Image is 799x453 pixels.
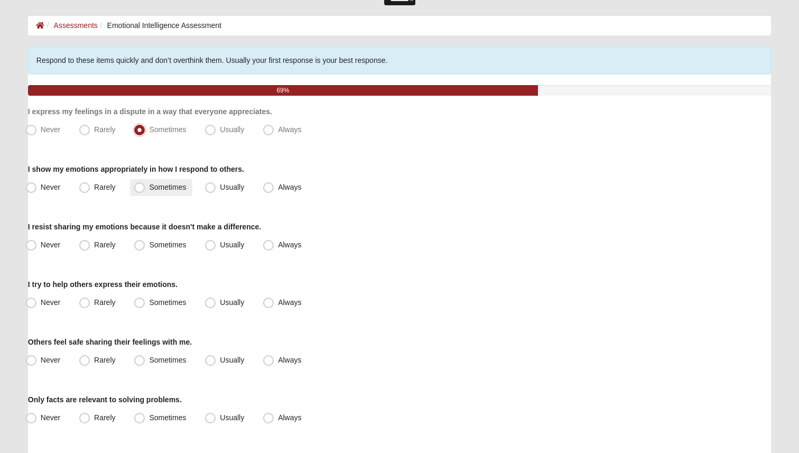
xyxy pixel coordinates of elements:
span: Sometimes [149,183,186,191]
span: Never [41,183,60,191]
span: Sometimes [149,241,186,249]
span: Always [278,298,301,307]
span: Sometimes [149,356,186,364]
span: Rarely [94,356,115,364]
span: Always [278,125,301,134]
a: Assessments [54,21,98,30]
span: Never [41,413,60,422]
span: Sometimes [149,298,186,307]
label: Only facts are relevant to solving problems. [28,394,182,405]
div: 69% [28,85,538,96]
span: Never [41,241,60,249]
span: Rarely [94,125,115,134]
span: Usually [220,125,244,134]
label: I try to help others express their emotions. [28,279,178,290]
li: Emotional Intelligence Assessment [98,20,221,31]
span: Respond to these items quickly and don’t overthink them. Usually your first response is your best... [36,56,388,64]
span: Always [278,413,301,422]
label: I resist sharing my emotions because it doesn't make a difference. [28,221,261,232]
span: Always [278,241,301,249]
label: I express my feelings in a dispute in a way that everyone appreciates. [28,106,272,117]
span: Always [278,183,301,191]
span: Never [41,298,60,307]
span: Rarely [94,413,115,422]
span: Usually [220,183,244,191]
span: Sometimes [149,125,186,134]
label: I show my emotions appropriately in how I respond to others. [28,164,244,174]
span: Usually [220,413,244,422]
span: Usually [220,298,244,307]
span: Rarely [94,298,115,307]
span: Sometimes [149,413,186,422]
span: Usually [220,356,244,364]
span: Never [41,125,60,134]
label: Others feel safe sharing their feelings with me. [28,337,192,347]
span: Usually [220,241,244,249]
span: Always [278,356,301,364]
span: Never [41,356,60,364]
span: Rarely [94,183,115,191]
span: Rarely [94,241,115,249]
